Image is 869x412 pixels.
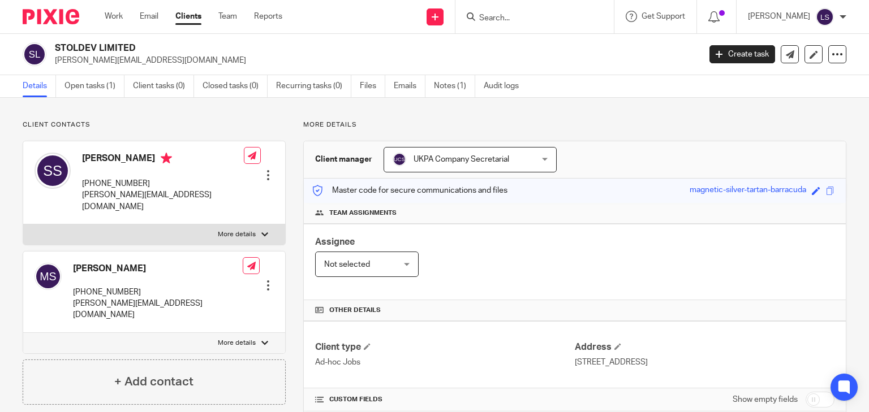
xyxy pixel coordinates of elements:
h4: + Add contact [114,373,193,391]
img: svg%3E [23,42,46,66]
label: Show empty fields [733,394,798,405]
a: Notes (1) [434,75,475,97]
p: More details [218,339,256,348]
p: [PERSON_NAME][EMAIL_ADDRESS][DOMAIN_NAME] [55,55,692,66]
img: Pixie [23,9,79,24]
a: Emails [394,75,425,97]
span: UKPA Company Secretarial [414,155,509,163]
a: Create task [709,45,775,63]
span: Not selected [324,261,370,268]
img: svg%3E [35,153,71,189]
img: svg%3E [35,263,62,290]
i: Primary [161,153,172,164]
p: [PERSON_NAME][EMAIL_ADDRESS][DOMAIN_NAME] [82,189,244,212]
a: Work [105,11,123,22]
a: Recurring tasks (0) [276,75,351,97]
img: svg%3E [393,153,406,166]
span: Other details [329,306,381,315]
a: Email [140,11,158,22]
p: Client contacts [23,120,286,129]
p: More details [303,120,846,129]
h4: Client type [315,341,575,353]
p: [PHONE_NUMBER] [73,287,243,298]
h3: Client manager [315,154,372,165]
h4: Address [575,341,834,353]
p: [PERSON_NAME][EMAIL_ADDRESS][DOMAIN_NAME] [73,298,243,321]
a: Closed tasks (0) [203,75,268,97]
a: Reports [254,11,282,22]
img: svg%3E [816,8,834,26]
a: Open tasks (1) [64,75,124,97]
p: [STREET_ADDRESS] [575,357,834,368]
h2: STOLDEV LIMITED [55,42,565,54]
a: Client tasks (0) [133,75,194,97]
div: magnetic-silver-tartan-barracuda [690,184,806,197]
span: Assignee [315,237,355,246]
a: Details [23,75,56,97]
p: Ad-hoc Jobs [315,357,575,368]
a: Audit logs [484,75,527,97]
p: More details [218,230,256,239]
a: Files [360,75,385,97]
h4: [PERSON_NAME] [73,263,243,275]
input: Search [478,14,580,24]
h4: [PERSON_NAME] [82,153,244,167]
p: [PHONE_NUMBER] [82,178,244,189]
p: [PERSON_NAME] [748,11,810,22]
h4: CUSTOM FIELDS [315,395,575,404]
a: Clients [175,11,201,22]
a: Team [218,11,237,22]
span: Get Support [642,12,685,20]
span: Team assignments [329,209,397,218]
p: Master code for secure communications and files [312,185,507,196]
